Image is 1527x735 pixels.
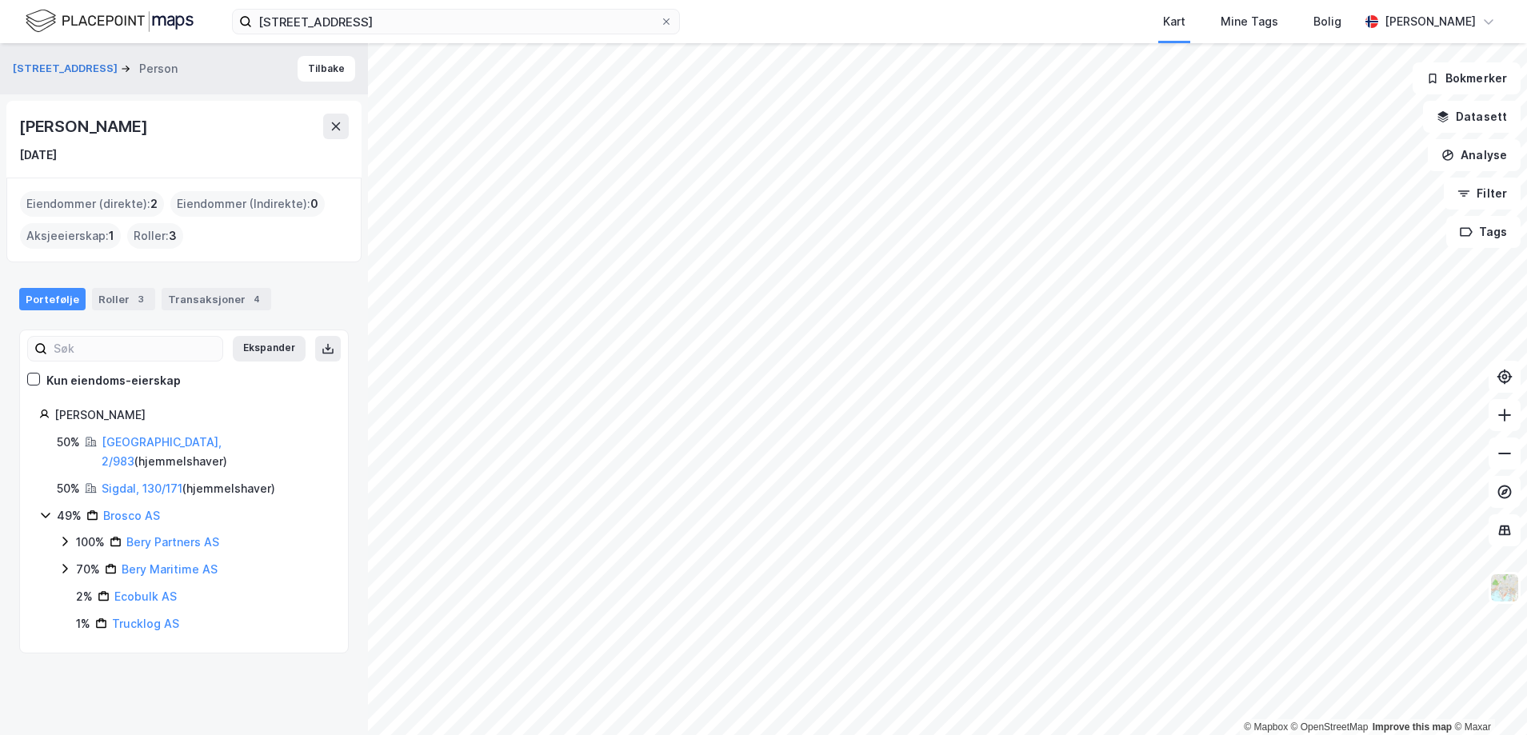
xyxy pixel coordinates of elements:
[1385,12,1476,31] div: [PERSON_NAME]
[20,191,164,217] div: Eiendommer (direkte) :
[102,481,182,495] a: Sigdal, 130/171
[1446,216,1521,248] button: Tags
[249,291,265,307] div: 4
[76,587,93,606] div: 2%
[1244,721,1288,733] a: Mapbox
[169,226,177,246] span: 3
[170,191,325,217] div: Eiendommer (Indirekte) :
[1313,12,1341,31] div: Bolig
[1163,12,1185,31] div: Kart
[20,223,121,249] div: Aksjeeierskap :
[1413,62,1521,94] button: Bokmerker
[54,405,329,425] div: [PERSON_NAME]
[162,288,271,310] div: Transaksjoner
[46,371,181,390] div: Kun eiendoms-eierskap
[57,479,80,498] div: 50%
[126,535,219,549] a: Bery Partners AS
[57,506,82,525] div: 49%
[92,288,155,310] div: Roller
[1444,178,1521,210] button: Filter
[133,291,149,307] div: 3
[310,194,318,214] span: 0
[13,61,121,77] button: [STREET_ADDRESS]
[1428,139,1521,171] button: Analyse
[1291,721,1369,733] a: OpenStreetMap
[103,509,160,522] a: Brosco AS
[76,560,100,579] div: 70%
[1373,721,1452,733] a: Improve this map
[1447,658,1527,735] div: Kontrollprogram for chat
[109,226,114,246] span: 1
[150,194,158,214] span: 2
[76,533,105,552] div: 100%
[76,614,90,633] div: 1%
[102,435,222,468] a: [GEOGRAPHIC_DATA], 2/983
[139,59,178,78] div: Person
[112,617,179,630] a: Trucklog AS
[252,10,660,34] input: Søk på adresse, matrikkel, gårdeiere, leietakere eller personer
[233,336,306,362] button: Ekspander
[57,433,80,452] div: 50%
[26,7,194,35] img: logo.f888ab2527a4732fd821a326f86c7f29.svg
[127,223,183,249] div: Roller :
[114,589,177,603] a: Ecobulk AS
[1447,658,1527,735] iframe: Chat Widget
[1423,101,1521,133] button: Datasett
[1489,573,1520,603] img: Z
[19,114,150,139] div: [PERSON_NAME]
[19,146,57,165] div: [DATE]
[1221,12,1278,31] div: Mine Tags
[47,337,222,361] input: Søk
[102,433,329,471] div: ( hjemmelshaver )
[19,288,86,310] div: Portefølje
[122,562,218,576] a: Bery Maritime AS
[102,479,275,498] div: ( hjemmelshaver )
[298,56,355,82] button: Tilbake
